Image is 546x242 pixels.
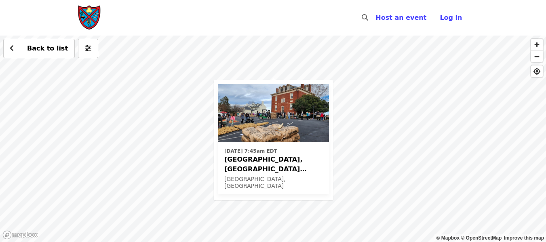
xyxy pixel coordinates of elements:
a: Host an event [375,14,426,21]
span: Back to list [27,44,68,52]
i: search icon [362,14,368,21]
div: [GEOGRAPHIC_DATA], [GEOGRAPHIC_DATA] [224,176,323,189]
i: sliders-h icon [85,44,91,52]
span: Log in [440,14,462,21]
button: Zoom In [531,39,543,51]
input: Search [373,8,379,27]
img: Farmville, VA Potato Drop! organized by Society of St. Andrew [218,84,329,142]
time: [DATE] 7:45am EDT [224,147,277,155]
a: Mapbox [436,235,460,241]
button: Log in [433,10,468,26]
button: Back to list [3,39,75,58]
i: chevron-left icon [10,44,14,52]
button: Find My Location [531,65,543,77]
a: See details for "Farmville, VA Potato Drop!" [218,84,329,194]
button: More filters (0 selected) [78,39,98,58]
a: Map feedback [504,235,544,241]
a: Mapbox logo [2,230,38,240]
span: [GEOGRAPHIC_DATA], [GEOGRAPHIC_DATA] Potato Drop! [224,155,323,174]
img: Society of St. Andrew - Home [78,5,102,31]
button: Zoom Out [531,51,543,62]
a: OpenStreetMap [461,235,502,241]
